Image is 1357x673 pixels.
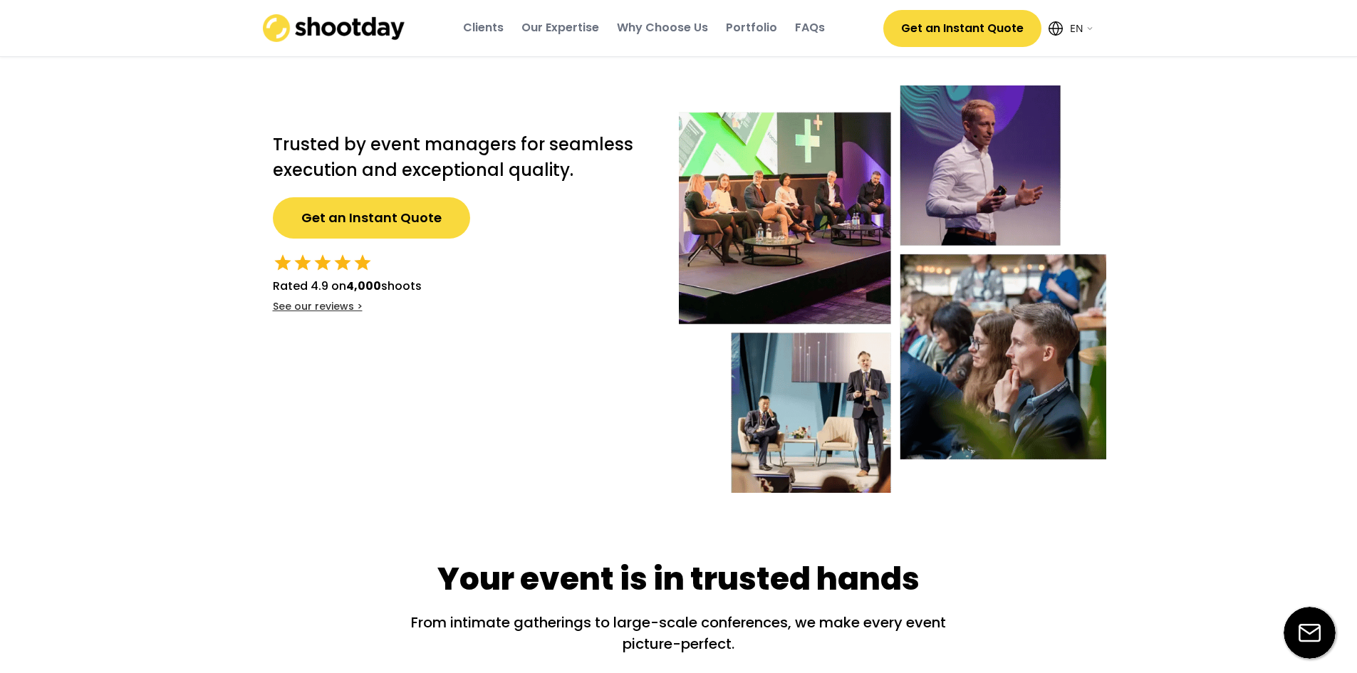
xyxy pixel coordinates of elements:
[726,20,777,36] div: Portfolio
[883,10,1041,47] button: Get an Instant Quote
[353,253,373,273] button: star
[313,253,333,273] button: star
[273,253,293,273] button: star
[521,20,599,36] div: Our Expertise
[795,20,825,36] div: FAQs
[463,20,504,36] div: Clients
[263,14,405,42] img: shootday_logo.png
[394,612,964,654] div: From intimate gatherings to large-scale conferences, we make every event picture-perfect.
[346,278,381,294] strong: 4,000
[437,557,920,601] div: Your event is in trusted hands
[273,197,470,239] button: Get an Instant Quote
[333,253,353,273] button: star
[617,20,708,36] div: Why Choose Us
[273,132,650,183] h2: Trusted by event managers for seamless execution and exceptional quality.
[273,300,363,314] div: See our reviews >
[1284,607,1336,659] img: email-icon%20%281%29.svg
[1049,21,1063,36] img: Icon%20feather-globe%20%281%29.svg
[679,85,1106,493] img: Event-hero-intl%402x.webp
[293,253,313,273] button: star
[273,278,422,295] div: Rated 4.9 on shoots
